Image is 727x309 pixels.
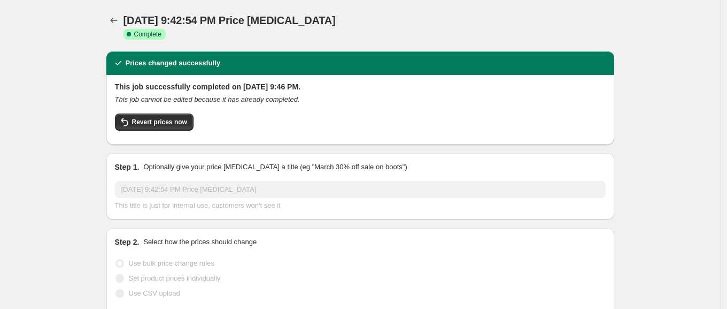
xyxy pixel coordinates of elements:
button: Price change jobs [106,13,121,28]
p: Select how the prices should change [143,237,257,247]
input: 30% off holiday sale [115,181,606,198]
h2: Prices changed successfully [126,58,221,69]
i: This job cannot be edited because it has already completed. [115,95,300,103]
span: Set product prices individually [129,274,221,282]
h2: Step 2. [115,237,140,247]
span: [DATE] 9:42:54 PM Price [MEDICAL_DATA] [123,14,336,26]
span: Use CSV upload [129,289,180,297]
span: Use bulk price change rules [129,259,214,267]
p: Optionally give your price [MEDICAL_DATA] a title (eg "March 30% off sale on boots") [143,162,407,172]
span: This title is just for internal use, customers won't see it [115,201,281,209]
h2: This job successfully completed on [DATE] 9:46 PM. [115,81,606,92]
span: Complete [134,30,161,39]
span: Revert prices now [132,118,187,126]
button: Revert prices now [115,114,194,131]
h2: Step 1. [115,162,140,172]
